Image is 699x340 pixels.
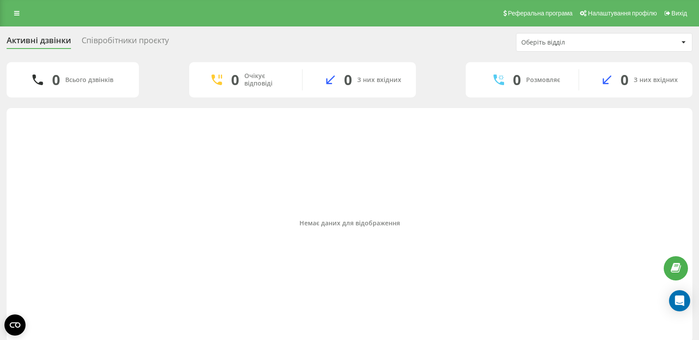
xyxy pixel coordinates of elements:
[14,219,685,227] div: Немає даних для відображення
[231,71,239,88] div: 0
[526,76,560,84] div: Розмовляє
[7,36,71,49] div: Активні дзвінки
[513,71,521,88] div: 0
[621,71,628,88] div: 0
[634,76,678,84] div: З них вхідних
[52,71,60,88] div: 0
[344,71,352,88] div: 0
[588,10,657,17] span: Налаштування профілю
[244,72,289,87] div: Очікує відповіді
[669,290,690,311] div: Open Intercom Messenger
[357,76,401,84] div: З них вхідних
[65,76,113,84] div: Всього дзвінків
[4,314,26,336] button: Open CMP widget
[672,10,687,17] span: Вихід
[508,10,573,17] span: Реферальна програма
[521,39,627,46] div: Оберіть відділ
[82,36,169,49] div: Співробітники проєкту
